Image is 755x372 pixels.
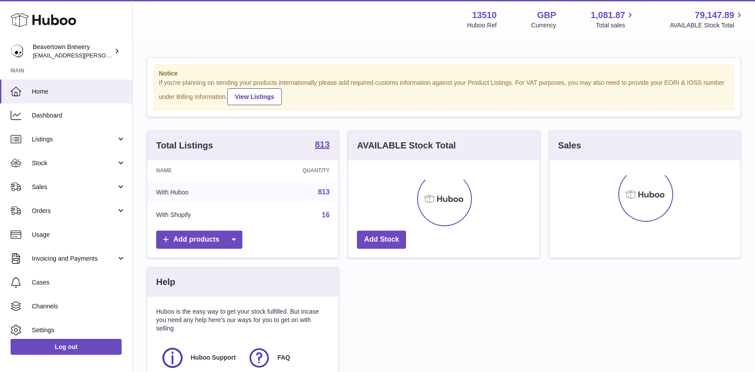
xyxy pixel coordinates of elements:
[32,302,126,311] span: Channels
[11,339,122,355] a: Log out
[596,21,635,30] span: Total sales
[247,346,325,370] a: FAQ
[147,160,250,181] th: Name
[32,87,126,96] span: Home
[472,9,497,21] strong: 13510
[191,353,236,362] span: Huboo Support
[357,231,406,249] a: Add Stock
[32,135,116,144] span: Listings
[32,207,116,215] span: Orders
[159,69,729,78] strong: Notice
[156,231,242,249] a: Add products
[227,88,282,105] a: View Listings
[33,43,112,60] div: Beavertown Brewery
[670,9,744,30] a: 79,147.89 AVAILABLE Stock Total
[591,9,625,21] span: 1,081.87
[161,346,238,370] a: Huboo Support
[695,9,734,21] span: 79,147.89
[315,140,330,151] a: 813
[156,307,330,333] p: Huboo is the easy way to get your stock fulfilled. But incase you need any help here's our ways f...
[558,140,581,152] h3: Sales
[156,276,175,288] h3: Help
[33,52,177,59] span: [EMAIL_ADDRESS][PERSON_NAME][DOMAIN_NAME]
[147,181,250,204] td: With Huboo
[357,140,456,152] h3: AVAILABLE Stock Total
[322,211,330,219] a: 16
[11,45,24,58] img: kit.lowe@beavertownbrewery.co.uk
[32,254,116,263] span: Invoicing and Payments
[531,21,556,30] div: Currency
[32,159,116,167] span: Stock
[670,21,744,30] span: AVAILABLE Stock Total
[32,326,126,334] span: Settings
[159,79,729,105] div: If you're planning on sending your products internationally please add required customs informati...
[156,140,213,152] h3: Total Listings
[32,278,126,287] span: Cases
[277,353,290,362] span: FAQ
[537,9,556,21] strong: GBP
[318,188,330,196] a: 813
[147,204,250,227] td: With Shopify
[591,9,636,30] a: 1,081.87 Total sales
[315,140,330,149] strong: 813
[32,183,116,191] span: Sales
[32,111,126,120] span: Dashboard
[250,160,338,181] th: Quantity
[467,21,497,30] div: Huboo Ref
[32,231,126,239] span: Usage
